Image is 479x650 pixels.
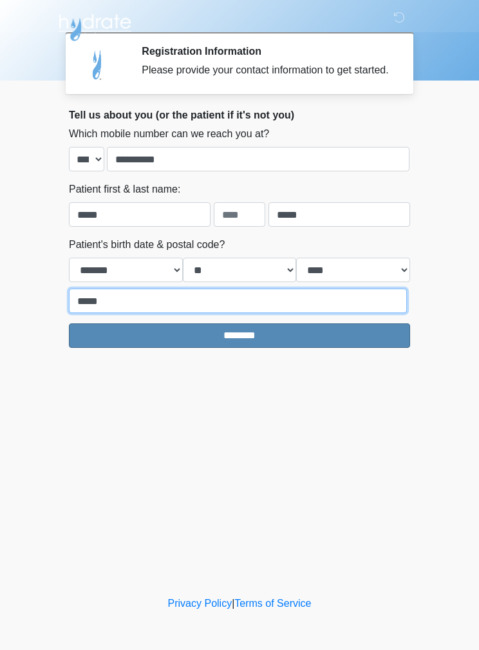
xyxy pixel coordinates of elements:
h2: Tell us about you (or the patient if it's not you) [69,109,410,121]
img: Agent Avatar [79,45,117,84]
a: Terms of Service [234,598,311,609]
label: Patient's birth date & postal code? [69,237,225,253]
div: Please provide your contact information to get started. [142,62,391,78]
a: Privacy Policy [168,598,232,609]
a: | [232,598,234,609]
img: Hydrate IV Bar - Flagstaff Logo [56,10,133,42]
label: Which mobile number can we reach you at? [69,126,269,142]
label: Patient first & last name: [69,182,180,197]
